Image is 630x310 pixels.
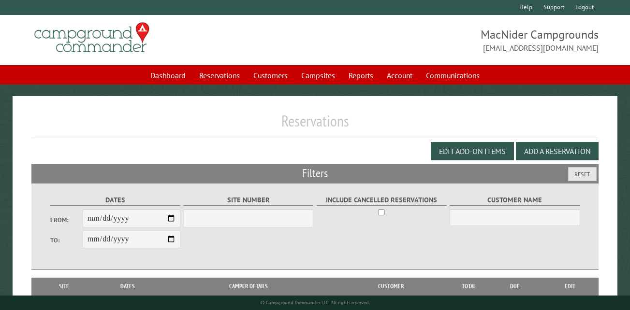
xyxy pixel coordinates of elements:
img: Campground Commander [31,19,152,56]
button: Add a Reservation [516,142,599,160]
label: Dates [50,195,180,206]
small: © Campground Commander LLC. All rights reserved. [261,299,370,306]
th: Site [36,278,91,295]
span: MacNider Campgrounds [EMAIL_ADDRESS][DOMAIN_NAME] [315,27,599,54]
button: Edit Add-on Items [431,142,514,160]
label: From: [50,215,83,225]
a: Account [381,66,418,85]
a: Campsites [295,66,341,85]
h2: Filters [31,164,599,183]
th: Customer [333,278,450,295]
h1: Reservations [31,112,599,138]
label: Customer Name [450,195,580,206]
th: Total [450,278,488,295]
th: Due [488,278,542,295]
a: Customers [248,66,293,85]
th: Dates [91,278,164,295]
th: Edit [542,278,599,295]
a: Dashboard [145,66,191,85]
label: Site Number [183,195,313,206]
a: Reservations [193,66,246,85]
label: To: [50,236,83,245]
a: Reports [343,66,379,85]
th: Camper Details [164,278,333,295]
label: Include Cancelled Reservations [317,195,447,206]
button: Reset [568,167,597,181]
a: Communications [420,66,485,85]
